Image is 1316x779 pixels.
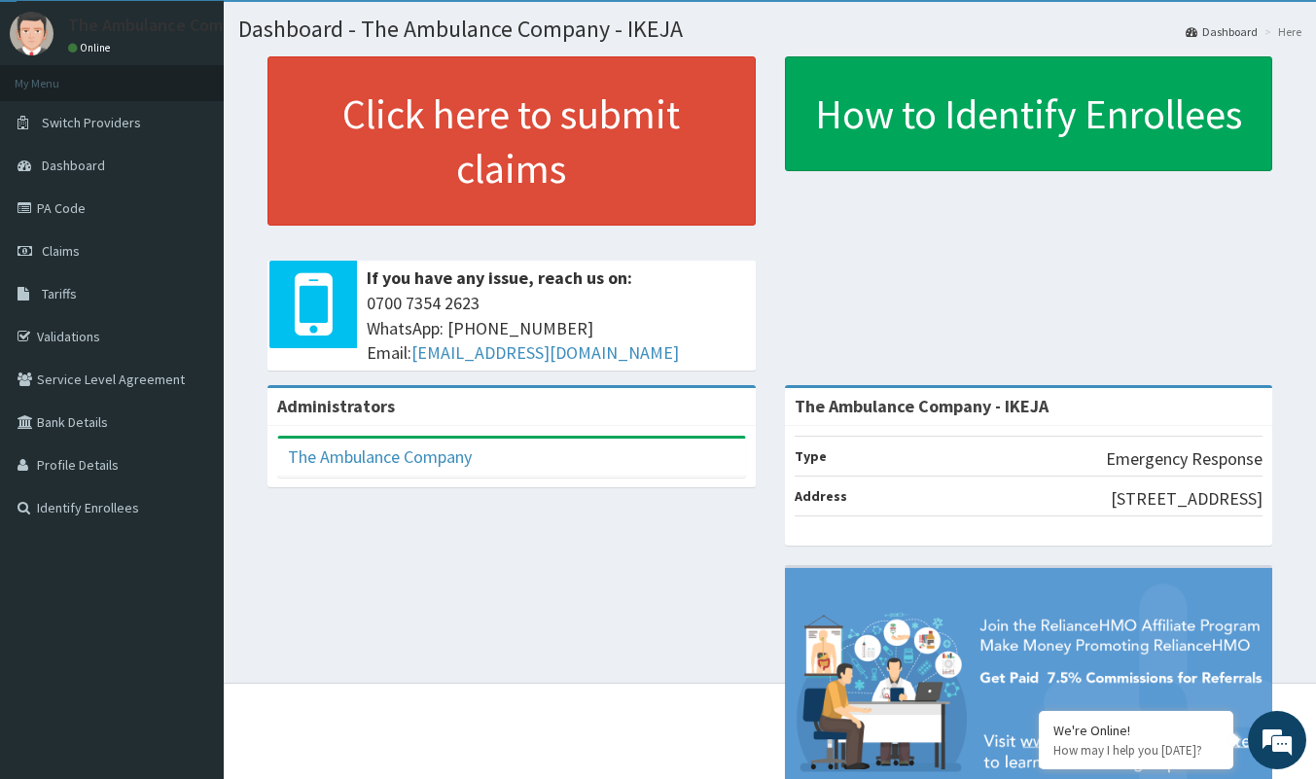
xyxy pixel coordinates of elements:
[795,395,1049,417] strong: The Ambulance Company - IKEJA
[42,242,80,260] span: Claims
[367,291,746,366] span: 0700 7354 2623 WhatsApp: [PHONE_NUMBER] Email:
[1186,23,1258,40] a: Dashboard
[1106,446,1263,472] p: Emergency Response
[10,12,53,55] img: User Image
[42,285,77,302] span: Tariffs
[1053,742,1219,759] p: How may I help you today?
[411,341,679,364] a: [EMAIL_ADDRESS][DOMAIN_NAME]
[238,17,1301,42] h1: Dashboard - The Ambulance Company - IKEJA
[113,245,268,442] span: We're online!
[68,17,260,34] p: The Ambulance Company
[1260,23,1301,40] li: Here
[68,41,115,54] a: Online
[288,445,472,468] a: The Ambulance Company
[36,97,79,146] img: d_794563401_company_1708531726252_794563401
[42,114,141,131] span: Switch Providers
[367,266,632,289] b: If you have any issue, reach us on:
[267,56,756,226] a: Click here to submit claims
[1053,722,1219,739] div: We're Online!
[795,487,847,505] b: Address
[42,157,105,174] span: Dashboard
[10,531,371,599] textarea: Type your message and hit 'Enter'
[101,109,327,134] div: Chat with us now
[795,447,827,465] b: Type
[1111,486,1263,512] p: [STREET_ADDRESS]
[785,56,1273,171] a: How to Identify Enrollees
[319,10,366,56] div: Minimize live chat window
[277,395,395,417] b: Administrators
